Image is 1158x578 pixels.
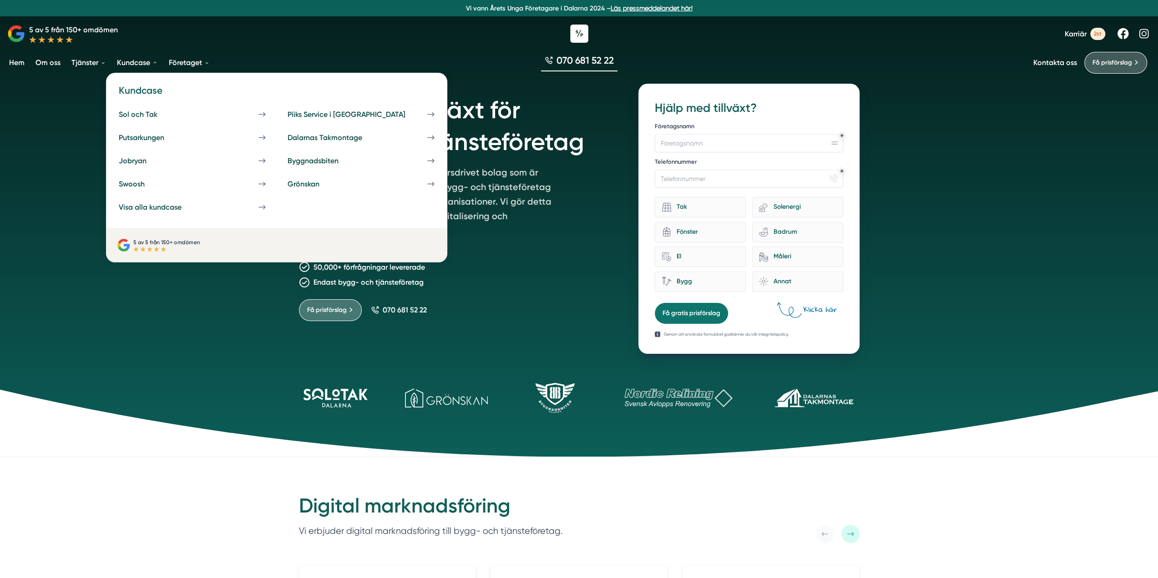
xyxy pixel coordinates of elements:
a: Få prisförslag [1084,52,1147,74]
div: Grönskan [288,180,341,188]
a: 070 681 52 22 [541,54,617,71]
a: Putsarkungen [113,128,271,147]
h4: Kundcase [113,84,440,104]
input: Telefonnummer [655,170,843,188]
div: Jobryan [119,156,168,165]
div: Sol och Tak [119,110,179,119]
p: 50,000+ förfrågningar levererade [314,261,425,273]
a: Företaget [167,51,212,74]
p: 5 av 5 från 150+ omdömen [29,24,118,35]
a: Piiks Service i [GEOGRAPHIC_DATA] [282,105,440,124]
h1: Vi skapar tillväxt för bygg- och tjänsteföretag [299,84,617,165]
div: Obligatoriskt [840,134,844,137]
p: Genom att använda formuläret godkänner du vår integritetspolicy. [664,331,789,337]
p: Vi vann Årets Unga Företagare i Dalarna 2024 – [4,4,1154,13]
input: Företagsnamn [655,134,843,152]
a: Visa alla kundcase [113,197,271,217]
a: Dalarnas Takmontage [282,128,440,147]
a: Läs pressmeddelandet här! [611,5,693,12]
span: Karriär [1065,30,1087,38]
div: Putsarkungen [119,133,186,142]
div: Byggnadsbiten [288,156,360,165]
h2: Digital marknadsföring [299,493,563,524]
a: Få prisförslag [299,299,362,321]
span: 070 681 52 22 [383,306,427,314]
div: Piiks Service i [GEOGRAPHIC_DATA] [288,110,427,119]
a: Jobryan [113,151,271,171]
a: Grönskan [282,174,440,194]
p: Vi erbjuder digital marknadsföring till bygg- och tjänsteföretag. [299,524,563,538]
a: Om oss [34,51,62,74]
a: Swoosh [113,174,271,194]
a: Byggnadsbiten [282,151,440,171]
h3: Hjälp med tillväxt? [655,100,843,116]
label: Företagsnamn [655,122,843,132]
div: Obligatoriskt [840,169,844,173]
a: Kundcase [115,51,160,74]
a: Karriär 2st [1065,28,1105,40]
span: Få prisförslag [1092,58,1132,68]
span: 070 681 52 22 [556,54,614,67]
label: Telefonnummer [655,158,843,168]
button: Få gratis prisförslag [655,303,728,324]
p: 5 av 5 från 150+ omdömen [133,238,200,246]
a: Sol och Tak [113,105,271,124]
a: Tjänster [70,51,108,74]
span: 2st [1090,28,1105,40]
p: Endast bygg- och tjänsteföretag [314,276,424,288]
a: Hem [7,51,26,74]
a: Kontakta oss [1033,58,1077,67]
span: Få prisförslag [307,305,347,315]
div: Swoosh [119,180,167,188]
div: Visa alla kundcase [119,203,203,211]
a: 070 681 52 22 [371,306,427,314]
div: Dalarnas Takmontage [288,133,384,142]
